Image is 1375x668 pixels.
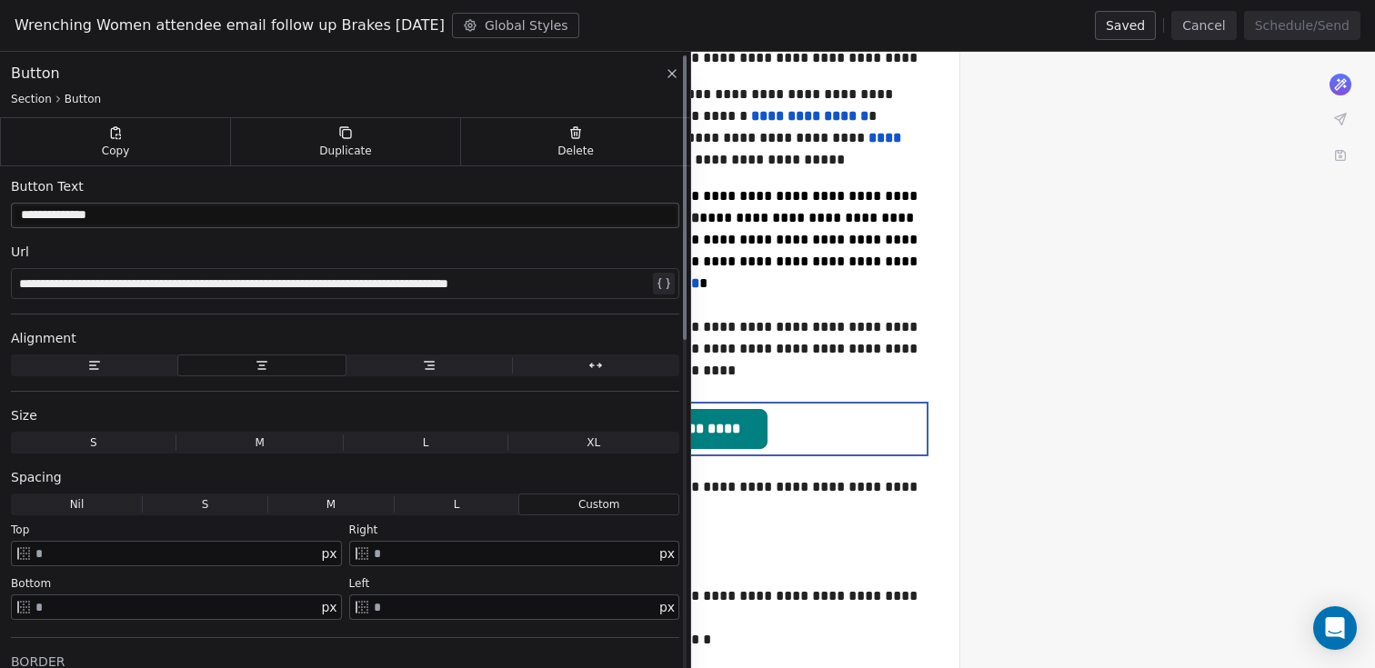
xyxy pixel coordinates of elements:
span: Copy [102,144,130,158]
div: Open Intercom Messenger [1313,606,1357,650]
span: Alignment [11,329,76,347]
span: Duplicate [319,144,371,158]
span: Size [11,406,37,424]
div: left [349,576,680,591]
span: M [326,496,336,513]
span: L [454,496,460,513]
span: XL [587,434,600,451]
button: Cancel [1171,11,1236,40]
div: top [11,523,342,537]
span: S [90,434,97,451]
button: Schedule/Send [1244,11,1360,40]
div: right [349,523,680,537]
span: Button [11,63,60,85]
span: Button [65,92,101,106]
button: Saved [1095,11,1156,40]
span: px [321,544,336,563]
span: px [659,544,675,563]
span: Delete [557,144,594,158]
span: Spacing [11,468,62,486]
span: L [423,434,429,451]
div: bottom [11,576,342,591]
span: S [202,496,209,513]
span: Section [11,92,52,106]
span: Wrenching Women attendee email follow up Brakes [DATE] [15,15,445,36]
span: px [659,598,675,617]
span: Url [11,243,29,261]
button: Global Styles [452,13,579,38]
span: Nil [70,496,85,513]
span: px [321,598,336,617]
span: M [255,434,264,451]
span: Button Text [11,177,84,195]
